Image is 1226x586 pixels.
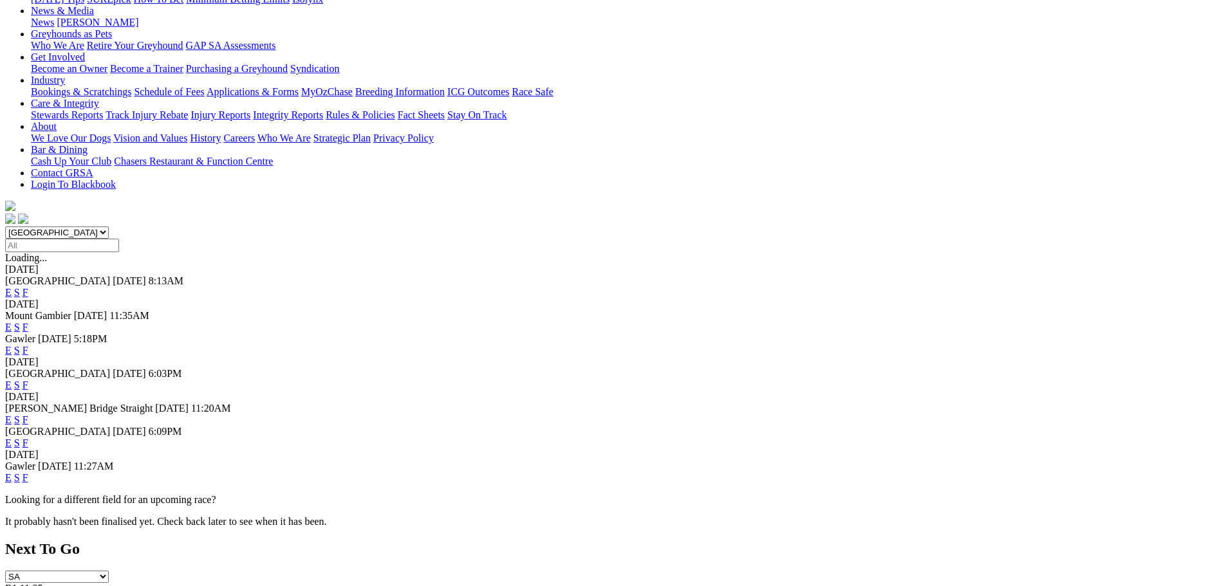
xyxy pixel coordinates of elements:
a: F [23,287,28,298]
a: Stewards Reports [31,109,103,120]
a: About [31,121,57,132]
span: [GEOGRAPHIC_DATA] [5,368,110,379]
a: S [14,287,20,298]
a: Care & Integrity [31,98,99,109]
a: Fact Sheets [398,109,445,120]
a: Privacy Policy [373,133,434,143]
a: S [14,472,20,483]
span: 11:35AM [109,310,149,321]
span: 6:03PM [149,368,182,379]
div: Bar & Dining [31,156,1221,167]
a: Applications & Forms [207,86,299,97]
a: E [5,414,12,425]
a: Race Safe [512,86,553,97]
a: Retire Your Greyhound [87,40,183,51]
a: S [14,414,20,425]
span: [DATE] [113,275,146,286]
a: F [23,322,28,333]
span: 11:27AM [74,461,114,472]
span: [DATE] [38,333,71,344]
a: Strategic Plan [313,133,371,143]
a: ICG Outcomes [447,86,509,97]
a: Careers [223,133,255,143]
div: About [31,133,1221,144]
a: Vision and Values [113,133,187,143]
a: Get Involved [31,51,85,62]
a: Login To Blackbook [31,179,116,190]
div: [DATE] [5,449,1221,461]
a: Who We Are [31,40,84,51]
span: Gawler [5,333,35,344]
a: Contact GRSA [31,167,93,178]
div: [DATE] [5,391,1221,403]
a: We Love Our Dogs [31,133,111,143]
span: [DATE] [113,426,146,437]
a: Greyhounds as Pets [31,28,112,39]
div: Industry [31,86,1221,98]
a: S [14,437,20,448]
a: Integrity Reports [253,109,323,120]
p: Looking for a different field for an upcoming race? [5,494,1221,506]
a: GAP SA Assessments [186,40,276,51]
a: E [5,380,12,390]
span: [PERSON_NAME] Bridge Straight [5,403,153,414]
a: Rules & Policies [326,109,395,120]
span: [GEOGRAPHIC_DATA] [5,426,110,437]
partial: It probably hasn't been finalised yet. Check back later to see when it has been. [5,516,327,527]
a: S [14,345,20,356]
img: logo-grsa-white.png [5,201,15,211]
a: F [23,414,28,425]
a: E [5,287,12,298]
a: E [5,345,12,356]
div: Care & Integrity [31,109,1221,121]
div: [DATE] [5,298,1221,310]
div: [DATE] [5,356,1221,368]
span: [DATE] [38,461,71,472]
span: 6:09PM [149,426,182,437]
a: Cash Up Your Club [31,156,111,167]
span: [DATE] [113,368,146,379]
div: News & Media [31,17,1221,28]
span: 8:13AM [149,275,183,286]
span: [DATE] [74,310,107,321]
span: Loading... [5,252,47,263]
a: F [23,437,28,448]
a: F [23,345,28,356]
a: MyOzChase [301,86,353,97]
div: [DATE] [5,264,1221,275]
a: F [23,380,28,390]
span: 5:18PM [74,333,107,344]
span: Mount Gambier [5,310,71,321]
a: News [31,17,54,28]
div: Greyhounds as Pets [31,40,1221,51]
div: Get Involved [31,63,1221,75]
a: Bookings & Scratchings [31,86,131,97]
a: Industry [31,75,65,86]
a: History [190,133,221,143]
span: 11:20AM [191,403,231,414]
a: Schedule of Fees [134,86,204,97]
a: Syndication [290,63,339,74]
span: [DATE] [155,403,189,414]
a: Become an Owner [31,63,107,74]
a: S [14,322,20,333]
a: Injury Reports [190,109,250,120]
a: E [5,472,12,483]
a: Breeding Information [355,86,445,97]
h2: Next To Go [5,540,1221,558]
a: F [23,472,28,483]
a: Purchasing a Greyhound [186,63,288,74]
a: Stay On Track [447,109,506,120]
a: Track Injury Rebate [106,109,188,120]
span: Gawler [5,461,35,472]
a: Who We Are [257,133,311,143]
input: Select date [5,239,119,252]
a: S [14,380,20,390]
a: E [5,322,12,333]
img: twitter.svg [18,214,28,224]
img: facebook.svg [5,214,15,224]
a: Bar & Dining [31,144,88,155]
a: News & Media [31,5,94,16]
a: Chasers Restaurant & Function Centre [114,156,273,167]
span: [GEOGRAPHIC_DATA] [5,275,110,286]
